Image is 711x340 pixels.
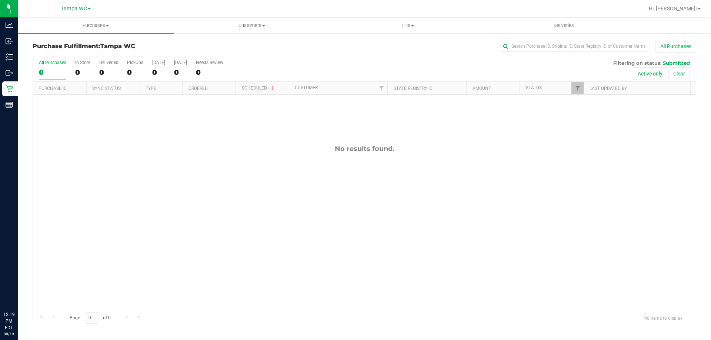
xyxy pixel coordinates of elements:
a: Type [146,86,156,91]
input: Search Purchase ID, Original ID, State Registry ID or Customer Name... [500,41,648,52]
button: Clear [668,67,690,80]
a: State Registry ID [394,86,433,91]
div: 0 [99,68,118,77]
div: 0 [75,68,90,77]
a: Last Updated By [590,86,627,91]
inline-svg: Inbound [6,37,13,45]
div: 0 [39,68,66,77]
button: Active only [633,67,667,80]
div: 0 [152,68,165,77]
p: 08/19 [3,331,14,337]
p: 12:19 PM EDT [3,311,14,331]
span: Hi, [PERSON_NAME]! [649,6,697,11]
h3: Purchase Fulfillment: [33,43,254,50]
span: Customers [174,22,329,29]
a: Scheduled [242,85,276,91]
span: No items to display [638,312,688,323]
inline-svg: Reports [6,101,13,108]
a: Amount [473,86,491,91]
a: Deliveries [486,18,642,33]
span: Deliveries [544,22,584,29]
div: 0 [196,68,223,77]
a: Filter [571,82,584,94]
a: Purchase ID [39,86,67,91]
span: Tampa WC [61,6,87,12]
div: PickUps [127,60,143,65]
inline-svg: Retail [6,85,13,92]
a: Ordered [188,86,208,91]
a: Tills [330,18,485,33]
div: 0 [127,68,143,77]
a: Sync Status [92,86,121,91]
inline-svg: Outbound [6,69,13,77]
div: [DATE] [152,60,165,65]
span: Tampa WC [100,43,135,50]
a: Customers [174,18,330,33]
div: Deliveries [99,60,118,65]
button: All Purchases [655,40,696,53]
div: In Store [75,60,90,65]
div: No results found. [33,145,696,153]
span: Filtering on status: [613,60,661,66]
span: Purchases [18,22,174,29]
a: Purchases [18,18,174,33]
iframe: Resource center [7,281,30,303]
div: Needs Review [196,60,223,65]
div: 0 [174,68,187,77]
inline-svg: Analytics [6,21,13,29]
span: Submitted [663,60,690,66]
a: Filter [375,82,387,94]
span: Page of 0 [63,312,117,324]
a: Customer [295,85,318,90]
div: All Purchases [39,60,66,65]
inline-svg: Inventory [6,53,13,61]
div: [DATE] [174,60,187,65]
span: Tills [330,22,485,29]
a: Status [526,85,542,90]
